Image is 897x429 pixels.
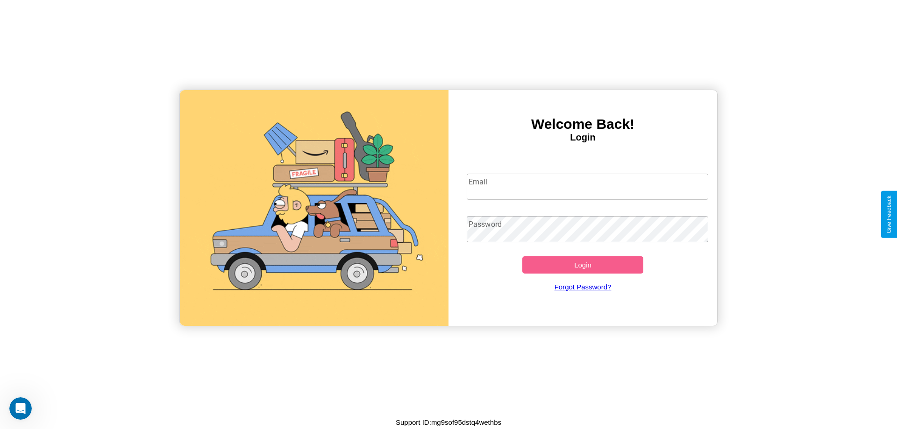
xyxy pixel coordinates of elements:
a: Forgot Password? [462,274,704,300]
button: Login [522,256,643,274]
img: gif [180,90,448,326]
p: Support ID: mg9sof95dstq4wethbs [396,416,501,429]
h4: Login [448,132,717,143]
div: Give Feedback [886,196,892,233]
h3: Welcome Back! [448,116,717,132]
iframe: Intercom live chat [9,397,32,420]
